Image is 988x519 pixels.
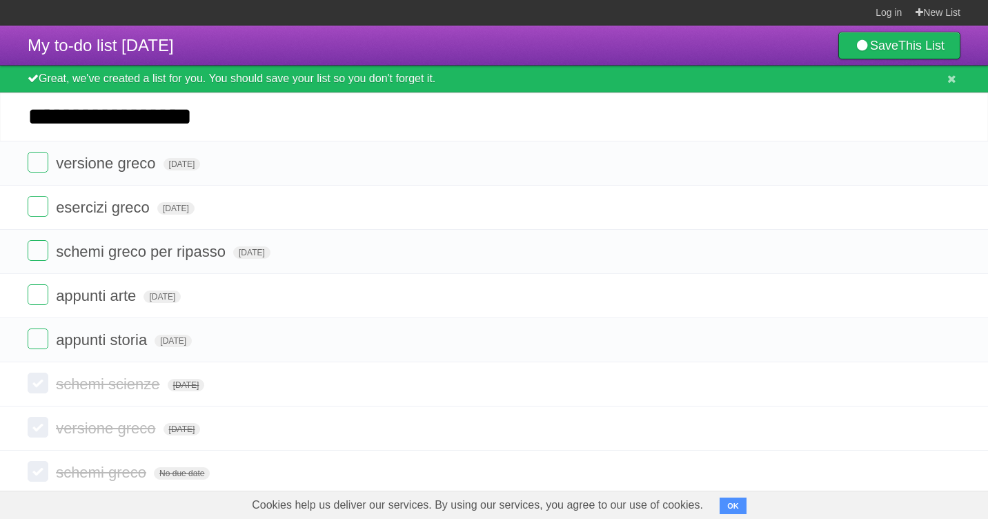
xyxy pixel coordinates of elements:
[56,199,153,216] span: esercizi greco
[144,291,181,303] span: [DATE]
[28,36,174,55] span: My to-do list [DATE]
[28,417,48,438] label: Done
[56,287,139,304] span: appunti arte
[28,196,48,217] label: Done
[56,464,150,481] span: schemi greco
[154,467,210,480] span: No due date
[720,498,747,514] button: OK
[164,423,201,435] span: [DATE]
[164,158,201,170] span: [DATE]
[155,335,192,347] span: [DATE]
[838,32,960,59] a: SaveThis List
[28,461,48,482] label: Done
[28,329,48,349] label: Done
[56,375,163,393] span: schemi scienze
[28,152,48,173] label: Done
[56,420,159,437] span: versione greco
[898,39,945,52] b: This List
[56,155,159,172] span: versione greco
[238,491,717,519] span: Cookies help us deliver our services. By using our services, you agree to our use of cookies.
[168,379,205,391] span: [DATE]
[56,243,229,260] span: schemi greco per ripasso
[233,246,270,259] span: [DATE]
[157,202,195,215] span: [DATE]
[28,284,48,305] label: Done
[28,240,48,261] label: Done
[56,331,150,349] span: appunti storia
[28,373,48,393] label: Done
